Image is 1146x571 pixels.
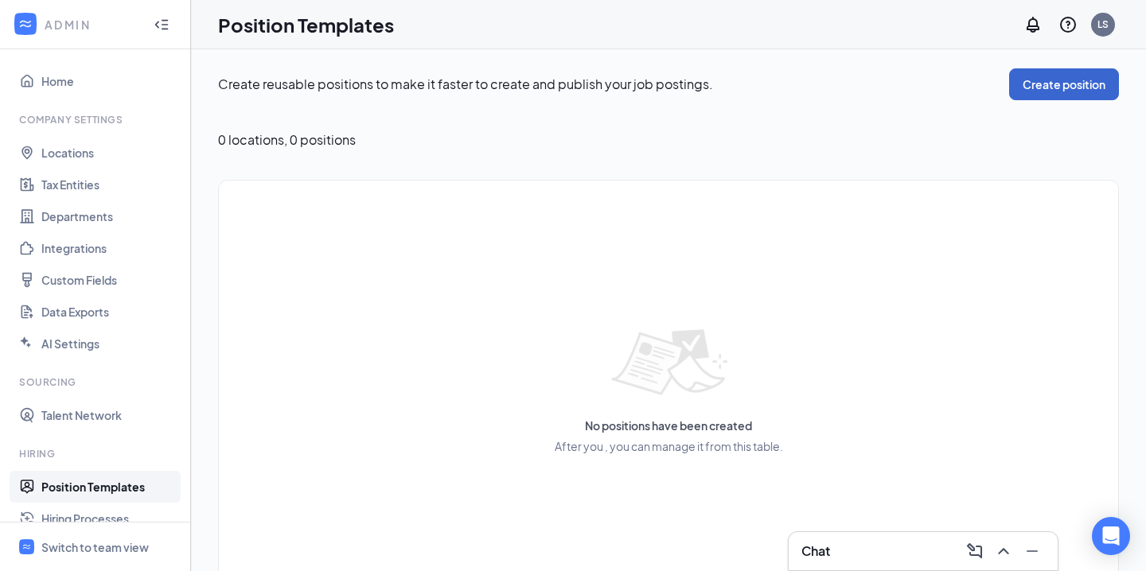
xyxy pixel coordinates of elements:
svg: Minimize [1023,542,1042,561]
h3: Chat [801,542,830,560]
div: Switch to team view [41,539,149,555]
svg: ChevronUp [994,542,1013,561]
a: Hiring Processes [41,503,177,534]
a: Locations [41,137,177,169]
svg: Collapse [154,17,170,33]
button: ComposeMessage [962,538,988,564]
div: Sourcing [19,375,174,389]
h1: Position Templates [218,11,394,38]
div: ADMIN [45,17,139,33]
div: LS [1097,17,1109,31]
span: 0 locations , 0 positions [218,132,356,148]
a: Departments [41,200,177,232]
a: Home [41,65,177,97]
div: Company Settings [19,113,174,126]
a: Custom Fields [41,264,177,296]
a: Integrations [41,232,177,264]
a: Talent Network [41,399,177,431]
a: Tax Entities [41,169,177,200]
svg: WorkstreamLogo [18,16,33,32]
span: No positions have been created [585,418,752,433]
svg: QuestionInfo [1058,15,1078,34]
button: ChevronUp [991,538,1016,564]
div: Hiring [19,447,174,460]
svg: WorkstreamLogo [21,542,32,552]
p: Create reusable positions to make it faster to create and publish your job postings. [218,76,1009,93]
a: Position Templates [41,471,177,503]
div: Open Intercom Messenger [1092,517,1130,555]
a: AI Settings [41,328,177,359]
a: Data Exports [41,296,177,328]
button: Minimize [1019,538,1045,564]
img: empty list [591,310,746,417]
button: Create position [1009,68,1119,100]
svg: ComposeMessage [965,542,984,561]
svg: Notifications [1023,15,1043,34]
span: After you , you can manage it from this table. [555,439,783,453]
